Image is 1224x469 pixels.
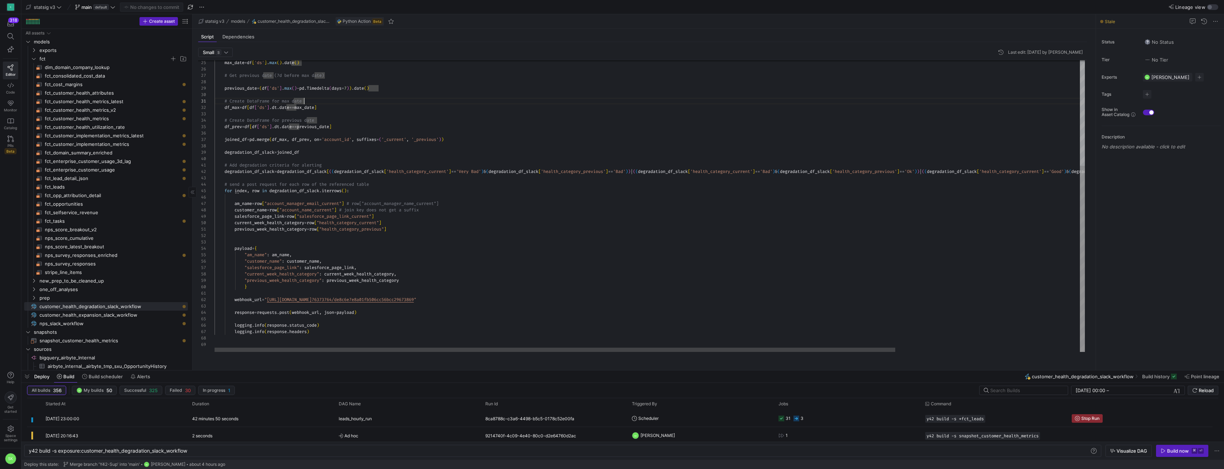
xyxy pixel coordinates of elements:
span: 'ds' [259,124,269,130]
span: Build [63,374,74,379]
kbd: ⏎ [1198,448,1204,454]
span: , [287,137,289,142]
span: Space settings [4,433,17,442]
span: fct_customer_health_utilization_rate​​​​​​​​​​ [45,123,180,131]
div: 8ca8788c-c3a6-4498-b5c5-0178c52e00fa [481,410,628,427]
span: exports [39,46,187,54]
span: Editor [6,72,16,77]
div: 35 [198,123,206,130]
span: date [284,60,294,65]
span: Small [203,49,214,55]
a: fct_opportunities​​​​​​​​​​ [24,200,188,208]
span: [ [257,124,259,130]
span: # Get previous date (7d before max date) [225,73,324,78]
span: default [93,4,109,10]
span: fct_opp_attribution_detail​​​​​​​​​​ [45,191,180,200]
span: df [247,60,252,65]
span: S [216,49,221,55]
div: 28 [198,79,206,85]
span: Merge branch 'Y42-Sup' into 'main' [70,462,140,467]
span: 76373764/de8c6e7e8a01fb506cc56bcc29673869 [312,297,414,302]
span: . [254,137,257,142]
span: Successful [124,388,146,393]
span: 325 [149,388,158,393]
span: ( [277,60,279,65]
span: fct_opportunities​​​​​​​​​​ [45,200,180,208]
span: max [284,85,292,91]
span: df_prev [225,124,242,130]
span: ] [269,124,272,130]
a: fct_enterprise_customer_usage​​​​​​​​​​ [24,165,188,174]
a: nps_score_latest_breakout​​​​​​​​​​ [24,242,188,251]
span: . [352,85,354,91]
span: ( [379,137,381,142]
button: Build now⌘⏎ [1156,445,1208,457]
span: 356 [53,388,62,393]
span: . [279,124,282,130]
span: Stop Run [1081,416,1099,421]
span: statsig v3 [34,4,55,10]
a: PRsBeta [3,133,18,157]
span: 'ds' [257,105,267,110]
a: fct_customer_implementation_metrics​​​​​​​​​​ [24,140,188,148]
span: df_max [272,137,287,142]
button: Create asset [139,17,178,26]
span: date [282,124,292,130]
a: Editor [3,62,18,79]
div: 29 [198,85,206,91]
span: ] [267,105,269,110]
span: PRs [7,143,14,148]
span: pd [249,137,254,142]
div: Press SPACE to select this row. [24,54,188,63]
button: All builds356 [27,386,66,395]
button: Getstarted [3,389,18,416]
span: nps_score_breakout_v2​​​​​​​​​​ [45,226,180,234]
a: fct_selfservice_revenue​​​​​​​​​​ [24,208,188,217]
span: df_prev [292,137,309,142]
a: nps_survey_responses​​​​​​​​​​ [24,259,188,268]
a: nps_score_breakout_v2​​​​​​​​​​ [24,225,188,234]
span: [ [254,105,257,110]
span: . [269,105,272,110]
span: Help [6,380,15,384]
div: Press SPACE to select this row. [24,29,188,37]
span: on [314,137,319,142]
button: Point lineage [1181,370,1223,383]
div: Build now [1167,448,1189,454]
span: ( [364,85,366,91]
span: dim_domain_company_lookup​​​​​​​​​​ [45,63,180,72]
button: Failed30 [165,386,195,395]
span: ) [347,85,349,91]
span: bigquery_airbyte_Internal​​​​​​​​ [39,354,187,362]
span: nps_survey_responses_enriched​​​​​​​​​​ [45,251,180,259]
span: Alerts [137,374,150,379]
span: Timedelta [307,85,329,91]
a: fct_leads​​​​​​​​​​ [24,183,188,191]
a: Catalog [3,115,18,133]
span: . [267,60,269,65]
span: Lineage view [1175,4,1205,10]
a: stripe_line_items​​​​​​​​​​ [24,268,188,276]
a: fct_cost_margins​​​​​​​​​​ [24,80,188,89]
span: dt [274,124,279,130]
span: 30 [185,388,191,393]
span: stripe_line_items​​​​​​​​​​ [45,268,180,276]
span: ( [329,85,332,91]
div: 31 [198,98,206,104]
div: SK [144,462,149,467]
span: = [342,85,344,91]
span: ] [329,124,332,130]
button: Build [54,370,78,383]
button: Build history [1139,370,1180,383]
a: fct_consolidated_cost_data​​​​​​​​​​ [24,72,188,80]
span: main [81,4,92,10]
a: fct_customer_health_metrics​​​​​​​​​​ [24,114,188,123]
span: ) [279,60,282,65]
span: [PERSON_NAME] [151,462,185,467]
a: fct_customer_health_metrics_latest​​​​​​​​​​ [24,97,188,106]
a: bigquery_airbyte_Internal​​​​​​​​ [24,353,188,362]
span: = [257,85,259,91]
span: Code [6,90,15,94]
span: Beta [5,148,16,154]
span: ( [294,60,297,65]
